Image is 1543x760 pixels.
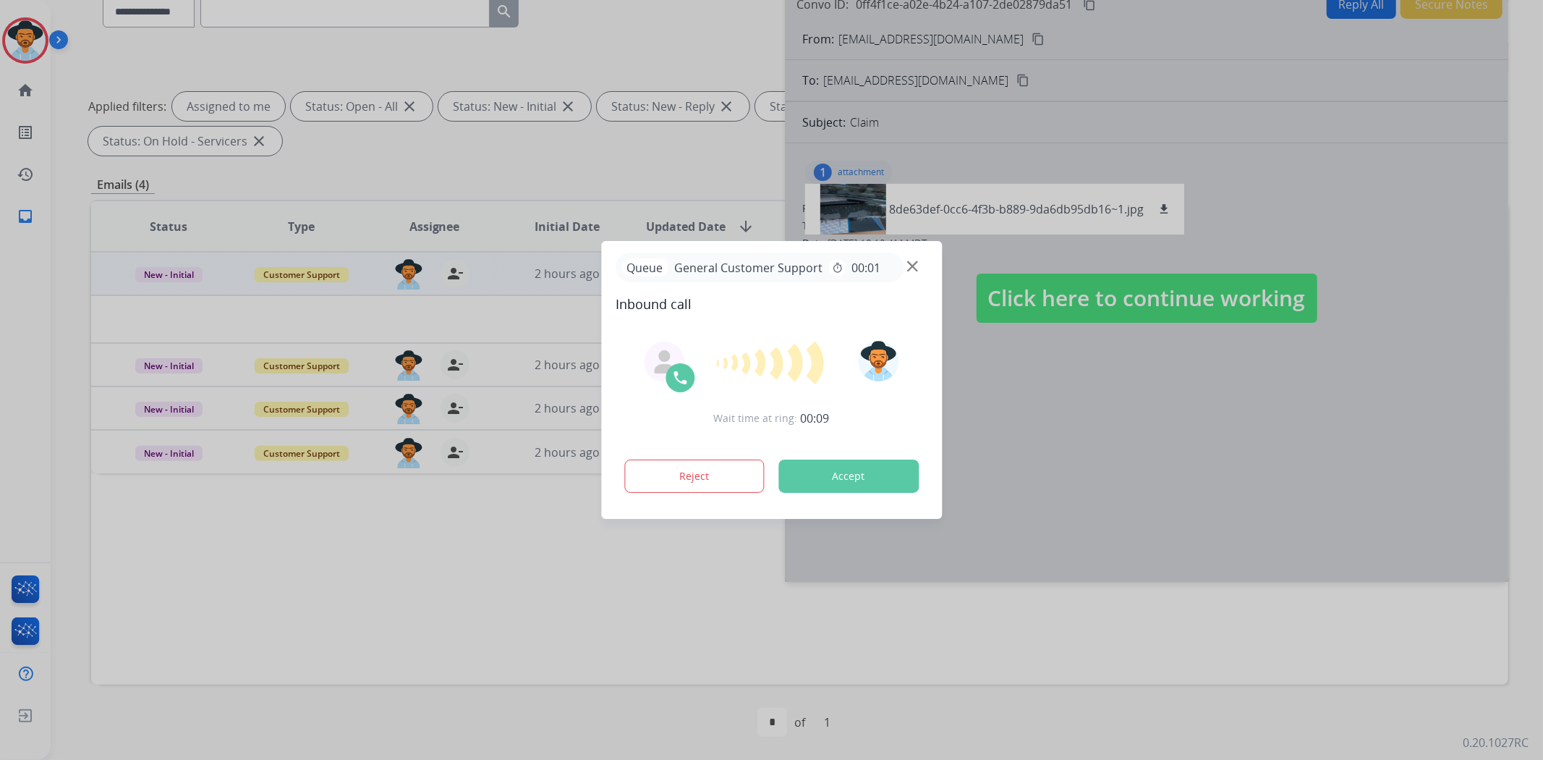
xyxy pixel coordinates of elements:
p: 0.20.1027RC [1463,734,1529,751]
img: avatar [859,341,899,381]
span: Wait time at ring: [714,411,798,426]
mat-icon: timer [831,262,843,274]
img: close-button [907,261,918,272]
span: 00:09 [801,410,830,427]
p: Queue [621,258,668,276]
img: agent-avatar [653,350,676,373]
button: Reject [624,460,765,493]
img: call-icon [671,369,689,387]
span: General Customer Support [668,259,828,276]
span: 00:01 [851,259,880,276]
button: Accept [778,460,919,493]
span: Inbound call [616,294,927,314]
